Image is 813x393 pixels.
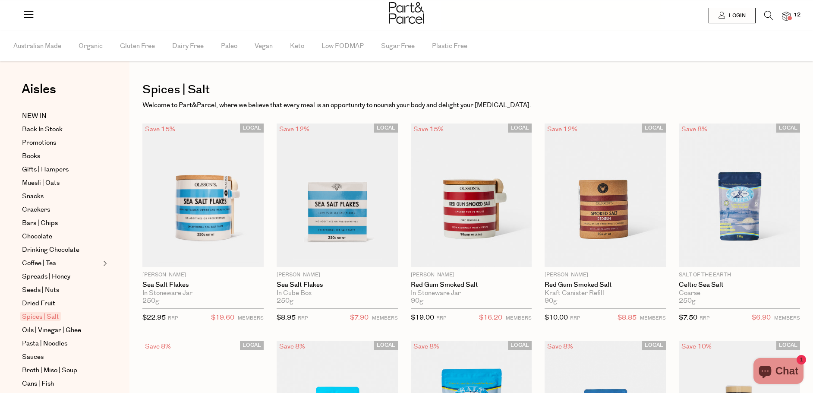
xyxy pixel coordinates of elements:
[545,124,580,135] div: Save 12%
[508,341,532,350] span: LOCAL
[290,31,304,61] span: Keto
[142,124,264,266] img: Sea Salt Flakes
[22,218,101,228] a: Bars | Chips
[255,31,273,61] span: Vegan
[277,124,398,266] img: Sea Salt Flakes
[727,12,746,19] span: Login
[679,313,697,322] span: $7.50
[642,341,666,350] span: LOCAL
[22,83,56,105] a: Aisles
[545,289,666,297] div: Kraft Canister Refill
[277,313,296,322] span: $8.95
[545,297,557,305] span: 90g
[22,231,52,242] span: Chocolate
[22,272,70,282] span: Spreads | Honey
[142,80,800,100] h1: Spices | Salt
[411,289,532,297] div: In Stoneware Jar
[508,124,532,133] span: LOCAL
[22,352,101,362] a: Sauces
[277,271,398,279] p: [PERSON_NAME]
[752,312,771,323] span: $6.90
[22,124,101,135] a: Back In Stock
[389,2,424,24] img: Part&Parcel
[411,341,442,352] div: Save 8%
[411,124,446,135] div: Save 15%
[22,178,101,188] a: Muesli | Oats
[479,312,502,323] span: $16.20
[751,358,806,386] inbox-online-store-chat: Shopify online store chat
[22,272,101,282] a: Spreads | Honey
[277,124,312,135] div: Save 12%
[22,138,101,148] a: Promotions
[709,8,756,23] a: Login
[22,191,101,202] a: Snacks
[679,124,800,266] img: Celtic Sea Salt
[142,281,264,289] a: Sea Salt Flakes
[172,31,204,61] span: Dairy Free
[22,111,47,121] span: NEW IN
[22,339,101,349] a: Pasta | Noodles
[642,124,666,133] span: LOCAL
[372,315,398,321] small: MEMBERS
[411,297,423,305] span: 90g
[22,151,40,162] span: Books
[679,297,696,305] span: 250g
[22,258,101,269] a: Coffee | Tea
[22,151,101,162] a: Books
[506,315,532,321] small: MEMBERS
[142,271,264,279] p: [PERSON_NAME]
[142,289,264,297] div: In Stoneware Jar
[240,341,264,350] span: LOCAL
[221,31,237,61] span: Paleo
[22,165,101,175] a: Gifts | Hampers
[679,124,710,135] div: Save 8%
[776,124,800,133] span: LOCAL
[22,231,101,242] a: Chocolate
[411,281,532,289] a: Red Gum Smoked Salt
[321,31,364,61] span: Low FODMAP
[22,124,63,135] span: Back In Stock
[120,31,155,61] span: Gluten Free
[79,31,103,61] span: Organic
[436,315,446,321] small: RRP
[22,365,101,376] a: Broth | Miso | Soup
[381,31,415,61] span: Sugar Free
[22,379,101,389] a: Cans | Fish
[22,298,101,309] a: Dried Fruit
[142,341,173,352] div: Save 8%
[240,124,264,133] span: LOCAL
[142,100,665,111] p: Welcome to Part&Parcel, where we believe that every meal is an opportunity to nourish your body a...
[679,271,800,279] p: Salt of The Earth
[411,124,532,266] img: Red Gum Smoked Salt
[277,281,398,289] a: Sea Salt Flakes
[22,285,101,295] a: Seeds | Nuts
[22,298,55,309] span: Dried Fruit
[277,341,308,352] div: Save 8%
[22,218,58,228] span: Bars | Chips
[374,341,398,350] span: LOCAL
[411,313,434,322] span: $19.00
[411,271,532,279] p: [PERSON_NAME]
[350,312,369,323] span: $7.90
[22,339,67,349] span: Pasta | Noodles
[277,289,398,297] div: In Cube Box
[545,313,568,322] span: $10.00
[570,315,580,321] small: RRP
[22,178,60,188] span: Muesli | Oats
[22,111,101,121] a: NEW IN
[22,165,69,175] span: Gifts | Hampers
[22,379,54,389] span: Cans | Fish
[432,31,467,61] span: Plastic Free
[168,315,178,321] small: RRP
[22,245,101,255] a: Drinking Chocolate
[13,31,61,61] span: Australian Made
[22,325,81,336] span: Oils | Vinegar | Ghee
[776,341,800,350] span: LOCAL
[618,312,637,323] span: $8.85
[142,124,178,135] div: Save 15%
[22,285,59,295] span: Seeds | Nuts
[374,124,398,133] span: LOCAL
[640,315,666,321] small: MEMBERS
[22,312,101,322] a: Spices | Salt
[545,271,666,279] p: [PERSON_NAME]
